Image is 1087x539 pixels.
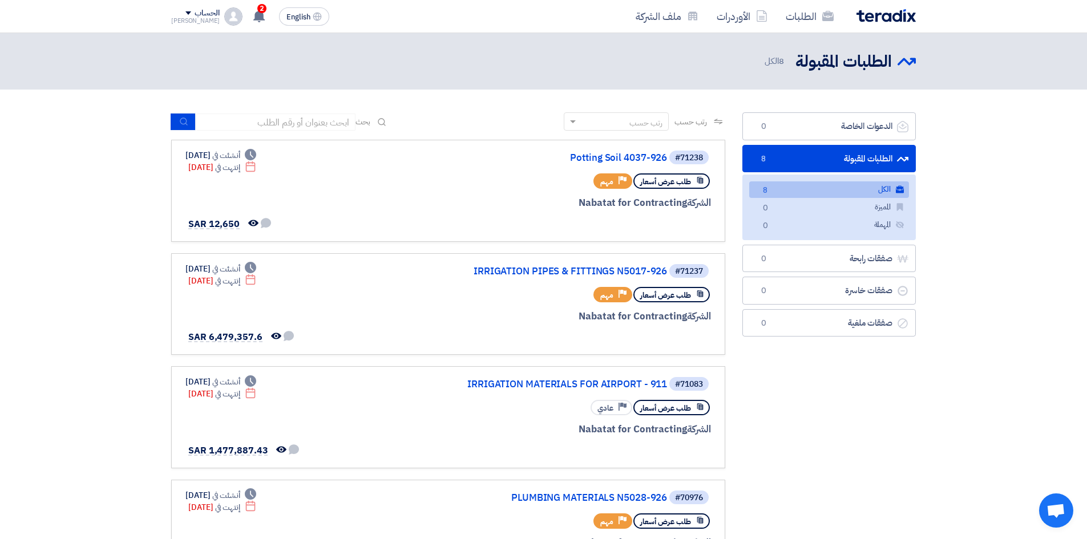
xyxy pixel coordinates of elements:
[640,176,691,187] span: طلب عرض أسعار
[195,9,219,18] div: الحساب
[742,309,916,337] a: صفقات ملغية0
[687,422,712,436] span: الشركة
[757,253,770,265] span: 0
[212,489,240,501] span: أنشئت في
[185,149,256,161] div: [DATE]
[439,266,667,277] a: IRRIGATION PIPES & FITTINGS N5017-926
[437,196,711,210] div: Nabatat for Contracting
[188,330,262,344] span: SAR 6,479,357.6
[188,388,256,400] div: [DATE]
[749,217,909,233] a: المهملة
[188,444,268,457] span: SAR 1,477,887.43
[279,7,329,26] button: English
[757,153,770,165] span: 8
[215,501,240,513] span: إنتهت في
[212,149,240,161] span: أنشئت في
[215,275,240,287] span: إنتهت في
[765,55,786,68] span: الكل
[629,117,662,129] div: رتب حسب
[286,13,310,21] span: English
[1039,493,1073,528] div: دردشة مفتوحة
[196,114,355,131] input: ابحث بعنوان أو رقم الطلب
[355,116,370,128] span: بحث
[640,290,691,301] span: طلب عرض أسعار
[188,161,256,173] div: [DATE]
[675,154,703,162] div: #71238
[708,3,777,30] a: الأوردرات
[185,263,256,275] div: [DATE]
[437,309,711,324] div: Nabatat for Contracting
[224,7,243,26] img: profile_test.png
[742,145,916,173] a: الطلبات المقبولة8
[687,309,712,323] span: الشركة
[171,18,220,24] div: [PERSON_NAME]
[757,318,770,329] span: 0
[188,501,256,513] div: [DATE]
[640,403,691,414] span: طلب عرض أسعار
[758,220,772,232] span: 0
[779,55,784,67] span: 8
[757,285,770,297] span: 0
[188,217,240,231] span: SAR 12,650
[185,376,256,388] div: [DATE]
[597,403,613,414] span: عادي
[758,185,772,197] span: 8
[257,4,266,13] span: 2
[742,112,916,140] a: الدعوات الخاصة0
[600,290,613,301] span: مهم
[742,245,916,273] a: صفقات رابحة0
[439,153,667,163] a: Potting Soil 4037-926
[212,263,240,275] span: أنشئت في
[215,161,240,173] span: إنتهت في
[185,489,256,501] div: [DATE]
[437,422,711,437] div: Nabatat for Contracting
[188,275,256,287] div: [DATE]
[856,9,916,22] img: Teradix logo
[627,3,708,30] a: ملف الشركة
[674,116,707,128] span: رتب حسب
[749,199,909,216] a: المميزة
[757,121,770,132] span: 0
[600,176,613,187] span: مهم
[758,202,772,214] span: 0
[215,388,240,400] span: إنتهت في
[742,277,916,305] a: صفقات خاسرة0
[687,196,712,210] span: الشركة
[212,376,240,388] span: أنشئت في
[777,3,843,30] a: الطلبات
[675,494,703,502] div: #70976
[795,51,892,73] h2: الطلبات المقبولة
[640,516,691,527] span: طلب عرض أسعار
[675,268,703,275] div: #71237
[600,516,613,527] span: مهم
[439,493,667,503] a: PLUMBING MATERIALS N5028-926
[749,181,909,198] a: الكل
[675,380,703,388] div: #71083
[439,379,667,390] a: IRRIGATION MATERIALS FOR AIRPORT - 911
